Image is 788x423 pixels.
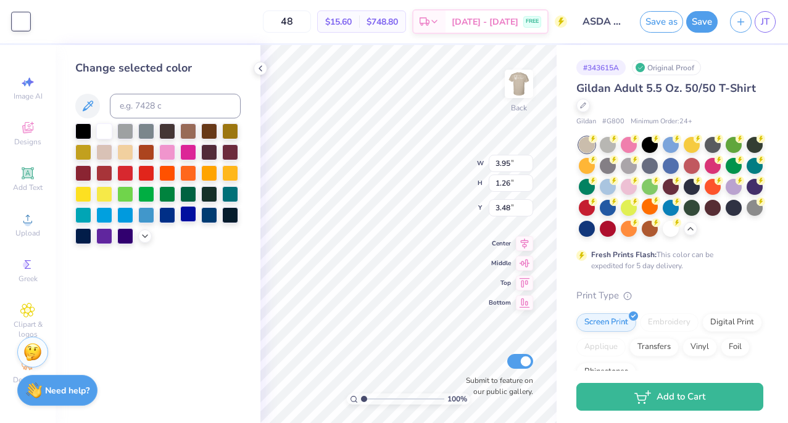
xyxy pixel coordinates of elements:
div: Transfers [629,338,679,356]
span: 100 % [447,393,467,405]
span: # G800 [602,117,624,127]
input: e.g. 7428 c [110,94,241,118]
span: Upload [15,228,40,238]
div: Foil [721,338,750,356]
span: $748.80 [367,15,398,28]
span: FREE [526,17,539,26]
img: Back [507,72,531,96]
div: Print Type [576,289,763,303]
button: Save as [640,11,683,33]
div: Rhinestones [576,363,636,381]
input: Untitled Design [573,9,634,34]
span: Bottom [489,298,511,307]
div: Applique [576,338,626,356]
span: Greek [19,274,38,284]
span: Decorate [13,375,43,385]
button: Add to Cart [576,383,763,411]
div: Change selected color [75,60,241,76]
span: Clipart & logos [6,319,49,339]
span: Gildan Adult 5.5 Oz. 50/50 T-Shirt [576,81,756,96]
div: Vinyl [682,338,717,356]
span: Middle [489,259,511,268]
strong: Need help? [45,385,89,396]
span: Add Text [13,183,43,192]
div: Embroidery [640,313,699,332]
span: Gildan [576,117,596,127]
div: This color can be expedited for 5 day delivery. [591,249,743,271]
input: – – [263,10,311,33]
div: # 343615A [576,60,626,75]
span: $15.60 [325,15,352,28]
span: Minimum Order: 24 + [631,117,692,127]
button: Save [686,11,718,33]
span: [DATE] - [DATE] [452,15,518,28]
strong: Fresh Prints Flash: [591,250,657,260]
span: Image AI [14,91,43,101]
div: Original Proof [632,60,701,75]
div: Back [511,102,527,113]
a: JT [755,11,776,33]
span: JT [761,15,769,29]
span: Center [489,239,511,248]
span: Top [489,279,511,287]
div: Digital Print [702,313,762,332]
label: Submit to feature on our public gallery. [459,375,533,397]
div: Screen Print [576,313,636,332]
span: Designs [14,137,41,147]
